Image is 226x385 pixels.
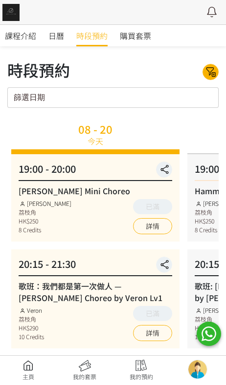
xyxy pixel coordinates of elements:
[19,280,172,304] div: 歌班：我們都是第一次做人 — [PERSON_NAME] Choreo by Veron Lv1
[19,162,172,181] div: 19:00 - 20:00
[19,185,172,197] div: [PERSON_NAME] Mini Choreo
[19,225,71,234] div: 8 Credits
[5,30,36,41] span: 課程介紹
[48,25,64,46] a: 日曆
[19,324,44,332] div: HK$290
[7,58,70,81] div: 時段預約
[7,87,219,108] input: 篩選日期
[5,25,36,46] a: 課程介紹
[19,332,44,341] div: 10 Credits
[133,325,172,341] a: 詳情
[88,135,103,147] div: 今天
[19,315,44,324] div: 荔枝角
[133,306,172,321] button: 已滿
[133,218,172,234] a: 詳情
[19,199,71,208] div: [PERSON_NAME]
[76,30,108,41] span: 時段預約
[19,306,44,315] div: Veron
[48,30,64,41] span: 日曆
[120,25,151,46] a: 購買套票
[78,123,113,134] div: 08 - 20
[19,208,71,217] div: 荔枝角
[133,199,172,214] button: 已滿
[19,217,71,225] div: HK$250
[76,25,108,46] a: 時段預約
[120,30,151,41] span: 購買套票
[19,257,172,276] div: 20:15 - 21:30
